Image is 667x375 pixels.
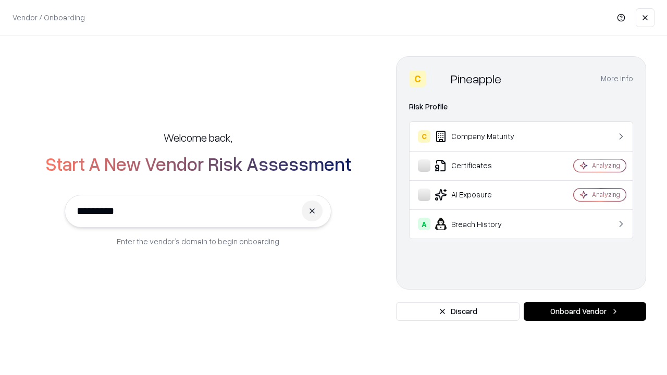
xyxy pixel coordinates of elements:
div: C [409,70,426,87]
h2: Start A New Vendor Risk Assessment [45,153,351,174]
div: Analyzing [592,190,620,199]
div: Pineapple [451,70,501,87]
div: Analyzing [592,161,620,170]
div: A [418,218,430,230]
div: Breach History [418,218,542,230]
button: More info [601,69,633,88]
p: Vendor / Onboarding [13,12,85,23]
img: Pineapple [430,70,447,87]
div: AI Exposure [418,189,542,201]
div: Certificates [418,159,542,172]
button: Discard [396,302,520,321]
p: Enter the vendor’s domain to begin onboarding [117,236,279,247]
h5: Welcome back, [164,130,232,145]
div: C [418,130,430,143]
button: Onboard Vendor [524,302,646,321]
div: Company Maturity [418,130,542,143]
div: Risk Profile [409,101,633,113]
